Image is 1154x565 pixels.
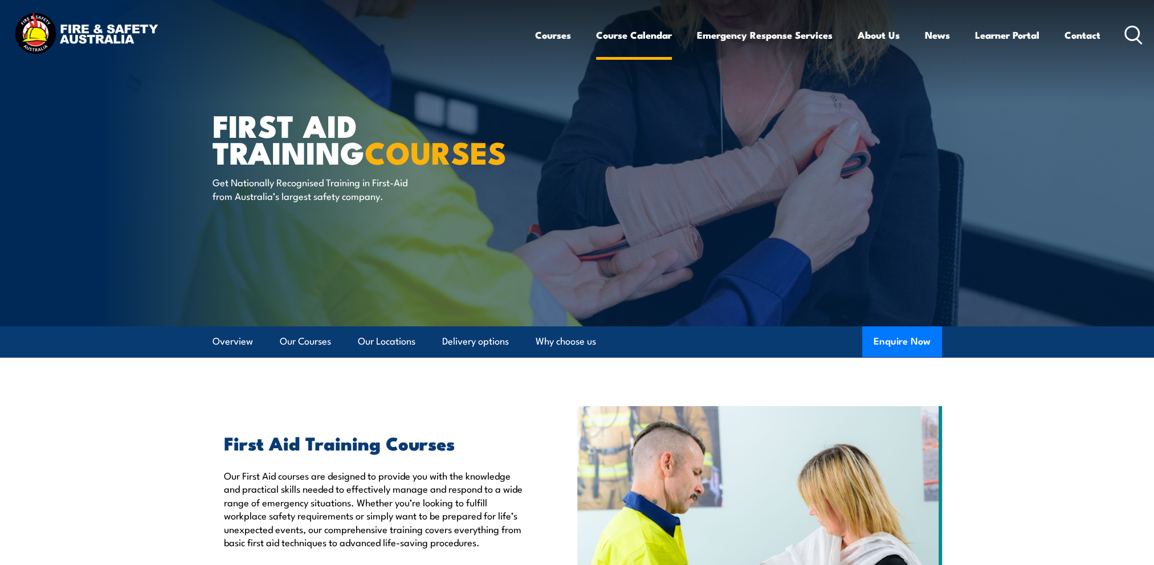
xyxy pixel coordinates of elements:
a: Our Courses [280,326,331,357]
a: Courses [535,20,571,50]
strong: COURSES [365,128,507,175]
a: Learner Portal [975,20,1039,50]
p: Get Nationally Recognised Training in First-Aid from Australia’s largest safety company. [213,175,421,202]
h2: First Aid Training Courses [224,435,525,451]
a: Our Locations [358,326,415,357]
a: Course Calendar [596,20,672,50]
a: Why choose us [536,326,596,357]
a: News [925,20,950,50]
a: Emergency Response Services [697,20,833,50]
h1: First Aid Training [213,112,494,165]
a: Contact [1065,20,1100,50]
p: Our First Aid courses are designed to provide you with the knowledge and practical skills needed ... [224,469,525,548]
a: About Us [858,20,900,50]
button: Enquire Now [862,326,942,357]
a: Delivery options [442,326,509,357]
a: Overview [213,326,253,357]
